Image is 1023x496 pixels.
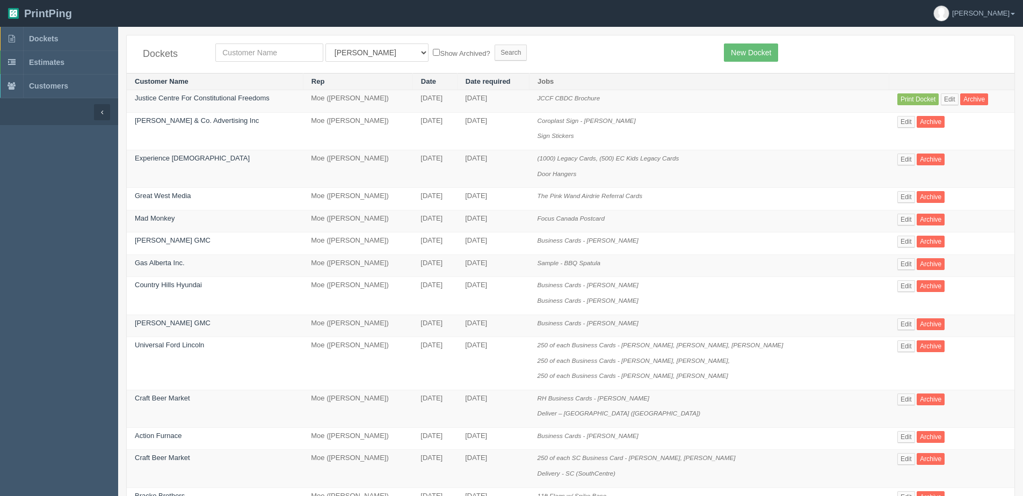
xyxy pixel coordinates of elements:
[412,188,457,210] td: [DATE]
[135,432,182,440] a: Action Furnace
[538,170,577,177] i: Door Hangers
[538,432,639,439] i: Business Cards - [PERSON_NAME]
[135,454,190,462] a: Craft Beer Market
[538,94,600,101] i: JCCF CBDC Brochure
[135,394,190,402] a: Craft Beer Market
[135,94,270,102] a: Justice Centre For Constitutional Freedoms
[897,154,915,165] a: Edit
[421,77,436,85] a: Date
[412,277,457,315] td: [DATE]
[457,254,529,277] td: [DATE]
[538,117,636,124] i: Coroplast Sign - [PERSON_NAME]
[135,236,211,244] a: [PERSON_NAME] GMC
[960,93,988,105] a: Archive
[29,34,58,43] span: Dockets
[303,232,412,255] td: Moe ([PERSON_NAME])
[412,90,457,113] td: [DATE]
[466,77,511,85] a: Date required
[538,357,730,364] i: 250 of each Business Cards - [PERSON_NAME], [PERSON_NAME],
[433,49,440,56] input: Show Archived?
[897,318,915,330] a: Edit
[303,188,412,210] td: Moe ([PERSON_NAME])
[538,470,616,477] i: Delivery - SC (SouthCentre)
[303,427,412,450] td: Moe ([PERSON_NAME])
[538,155,679,162] i: (1000) Legacy Cards, (500) EC Kids Legacy Cards
[538,341,783,348] i: 250 of each Business Cards - [PERSON_NAME], [PERSON_NAME], [PERSON_NAME]
[8,8,19,19] img: logo-3e63b451c926e2ac314895c53de4908e5d424f24456219fb08d385ab2e579770.png
[897,236,915,247] a: Edit
[897,116,915,128] a: Edit
[412,254,457,277] td: [DATE]
[135,116,259,125] a: [PERSON_NAME] & Co. Advertising Inc
[135,77,188,85] a: Customer Name
[897,280,915,292] a: Edit
[29,58,64,67] span: Estimates
[135,154,250,162] a: Experience [DEMOGRAPHIC_DATA]
[529,73,889,90] th: Jobs
[495,45,527,61] input: Search
[457,277,529,315] td: [DATE]
[917,340,945,352] a: Archive
[897,191,915,203] a: Edit
[303,337,412,390] td: Moe ([PERSON_NAME])
[538,395,649,402] i: RH Business Cards - [PERSON_NAME]
[303,210,412,232] td: Moe ([PERSON_NAME])
[457,450,529,487] td: [DATE]
[917,393,945,405] a: Archive
[538,454,736,461] i: 250 of each SC Business Card - [PERSON_NAME], [PERSON_NAME]
[412,337,457,390] td: [DATE]
[457,232,529,255] td: [DATE]
[457,188,529,210] td: [DATE]
[897,340,915,352] a: Edit
[897,393,915,405] a: Edit
[303,90,412,113] td: Moe ([PERSON_NAME])
[135,214,175,222] a: Mad Monkey
[897,453,915,465] a: Edit
[303,112,412,150] td: Moe ([PERSON_NAME])
[457,112,529,150] td: [DATE]
[143,49,199,60] h4: Dockets
[457,427,529,450] td: [DATE]
[917,236,945,247] a: Archive
[538,192,643,199] i: The Pink Wand Airdrie Referral Cards
[412,210,457,232] td: [DATE]
[135,192,191,200] a: Great West Media
[917,280,945,292] a: Archive
[538,372,728,379] i: 250 of each Business Cards - [PERSON_NAME], [PERSON_NAME]
[897,431,915,443] a: Edit
[412,450,457,487] td: [DATE]
[135,259,185,267] a: Gas Alberta Inc.
[917,258,945,270] a: Archive
[538,297,639,304] i: Business Cards - [PERSON_NAME]
[538,259,601,266] i: Sample - BBQ Spatula
[433,47,490,59] label: Show Archived?
[457,90,529,113] td: [DATE]
[457,210,529,232] td: [DATE]
[135,341,204,349] a: Universal Ford Lincoln
[29,82,68,90] span: Customers
[917,154,945,165] a: Archive
[457,337,529,390] td: [DATE]
[412,315,457,337] td: [DATE]
[135,281,202,289] a: Country Hills Hyundai
[897,93,939,105] a: Print Docket
[457,150,529,188] td: [DATE]
[412,112,457,150] td: [DATE]
[538,237,639,244] i: Business Cards - [PERSON_NAME]
[412,150,457,188] td: [DATE]
[457,315,529,337] td: [DATE]
[538,410,701,417] i: Deliver – [GEOGRAPHIC_DATA] ([GEOGRAPHIC_DATA])
[457,390,529,427] td: [DATE]
[917,116,945,128] a: Archive
[917,214,945,225] a: Archive
[934,6,949,21] img: avatar_default-7531ab5dedf162e01f1e0bb0964e6a185e93c5c22dfe317fb01d7f8cd2b1632c.jpg
[215,43,323,62] input: Customer Name
[538,215,605,222] i: Focus Canada Postcard
[412,390,457,427] td: [DATE]
[303,277,412,315] td: Moe ([PERSON_NAME])
[538,132,574,139] i: Sign Stickers
[917,453,945,465] a: Archive
[303,450,412,487] td: Moe ([PERSON_NAME])
[917,318,945,330] a: Archive
[303,390,412,427] td: Moe ([PERSON_NAME])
